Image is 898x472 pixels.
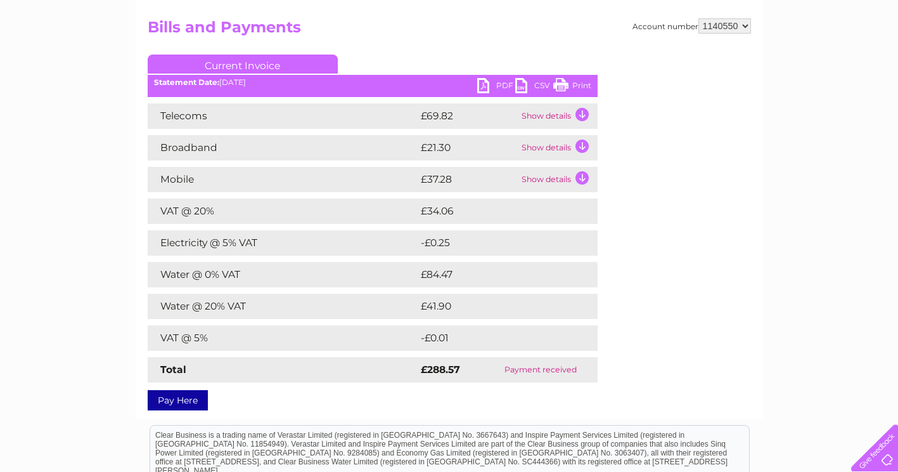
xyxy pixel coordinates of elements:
[742,54,780,63] a: Telecoms
[477,78,515,96] a: PDF
[418,294,571,319] td: £41.90
[148,167,418,192] td: Mobile
[148,325,418,351] td: VAT @ 5%
[148,230,418,256] td: Electricity @ 5% VAT
[418,103,518,129] td: £69.82
[707,54,734,63] a: Energy
[632,18,751,34] div: Account number
[148,78,598,87] div: [DATE]
[659,6,747,22] a: 0333 014 3131
[160,364,186,376] strong: Total
[154,77,219,87] b: Statement Date:
[675,54,699,63] a: Water
[32,33,96,72] img: logo.png
[148,18,751,43] h2: Bills and Payments
[148,390,208,410] a: Pay Here
[418,262,572,287] td: £84.47
[418,199,573,224] td: £34.06
[856,54,886,63] a: Log out
[418,135,518,161] td: £21.30
[150,7,749,62] div: Clear Business is a trading name of Verastar Limited (registered in [GEOGRAPHIC_DATA] No. 3667643...
[148,294,418,319] td: Water @ 20% VAT
[418,167,518,192] td: £37.28
[421,364,460,376] strong: £288.57
[788,54,806,63] a: Blog
[148,262,418,287] td: Water @ 0% VAT
[515,78,553,96] a: CSV
[484,357,598,383] td: Payment received
[148,135,418,161] td: Broadband
[518,135,598,161] td: Show details
[814,54,845,63] a: Contact
[518,167,598,192] td: Show details
[518,103,598,129] td: Show details
[418,230,570,256] td: -£0.25
[148,103,418,129] td: Telecoms
[148,55,338,74] a: Current Invoice
[553,78,591,96] a: Print
[148,199,418,224] td: VAT @ 20%
[418,325,570,351] td: -£0.01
